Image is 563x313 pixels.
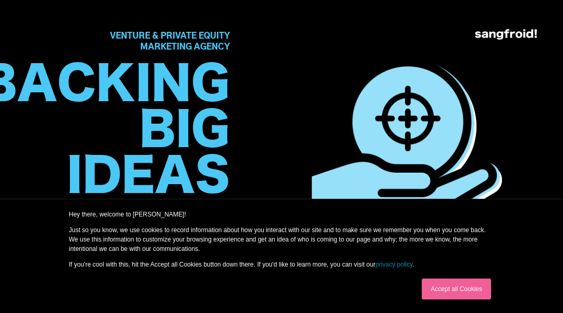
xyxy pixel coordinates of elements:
a: privacy policy [375,261,412,268]
p: If you're cool with this, hit the Accept all Cookies button down there. If you'd like to learn mo... [69,260,494,269]
a: Accept all Cookies [422,279,491,299]
img: logo [475,29,537,40]
p: Hey there, welcome to [PERSON_NAME]! [69,210,494,219]
p: Just so you know, we use cookies to record information about how you interact with our site and t... [69,225,494,254]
